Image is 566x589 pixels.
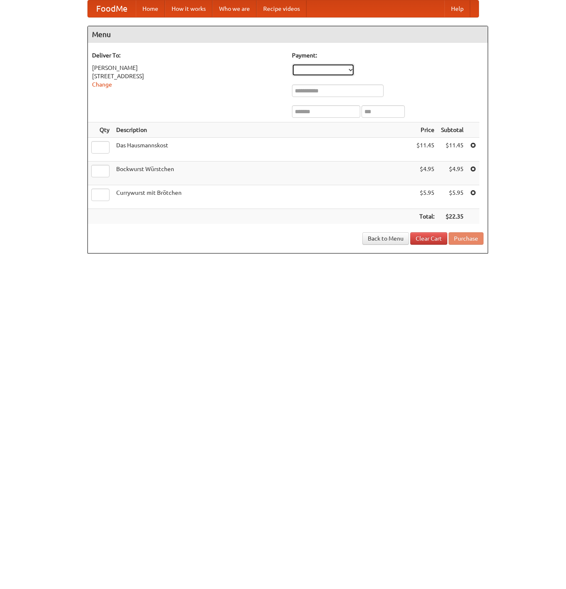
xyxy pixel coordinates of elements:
[88,26,488,43] h4: Menu
[410,232,447,245] a: Clear Cart
[413,122,438,138] th: Price
[444,0,470,17] a: Help
[449,232,484,245] button: Purchase
[92,51,284,60] h5: Deliver To:
[136,0,165,17] a: Home
[113,185,413,209] td: Currywurst mit Brötchen
[292,51,484,60] h5: Payment:
[165,0,212,17] a: How it works
[113,162,413,185] td: Bockwurst Würstchen
[257,0,307,17] a: Recipe videos
[212,0,257,17] a: Who we are
[92,81,112,88] a: Change
[413,209,438,224] th: Total:
[413,185,438,209] td: $5.95
[438,162,467,185] td: $4.95
[113,138,413,162] td: Das Hausmannskost
[438,138,467,162] td: $11.45
[88,0,136,17] a: FoodMe
[438,185,467,209] td: $5.95
[92,72,284,80] div: [STREET_ADDRESS]
[438,209,467,224] th: $22.35
[113,122,413,138] th: Description
[92,64,284,72] div: [PERSON_NAME]
[413,162,438,185] td: $4.95
[88,122,113,138] th: Qty
[362,232,409,245] a: Back to Menu
[438,122,467,138] th: Subtotal
[413,138,438,162] td: $11.45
